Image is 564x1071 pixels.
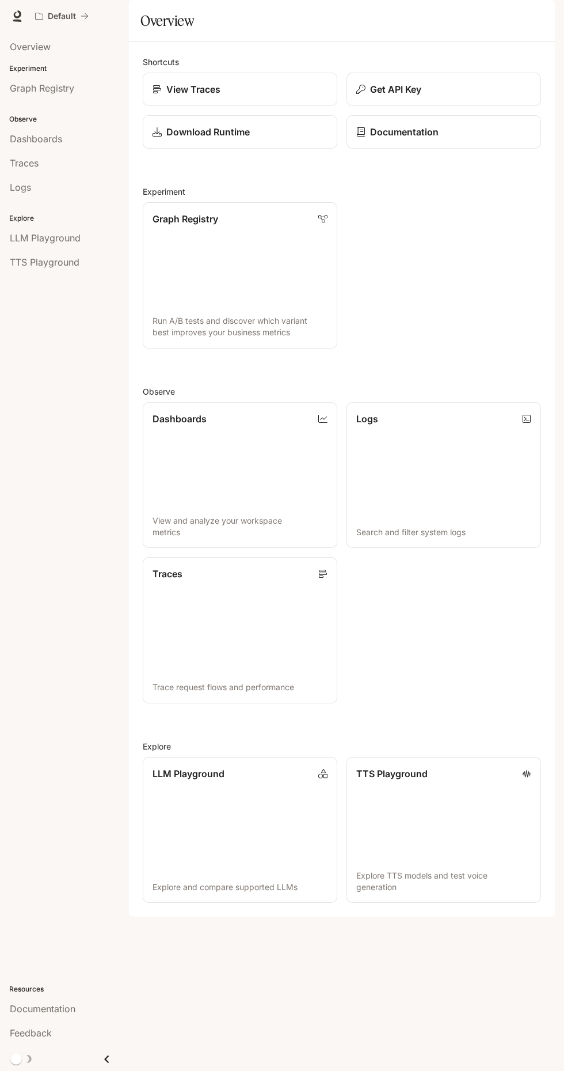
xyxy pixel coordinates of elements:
[346,115,541,149] a: Documentation
[153,881,327,893] p: Explore and compare supported LLMs
[143,202,337,349] a: Graph RegistryRun A/B tests and discover which variant best improves your business metrics
[143,557,337,703] a: TracesTrace request flows and performance
[370,82,421,96] p: Get API Key
[346,757,541,903] a: TTS PlaygroundExplore TTS models and test voice generation
[153,515,327,538] p: View and analyze your workspace metrics
[356,412,378,426] p: Logs
[153,212,218,226] p: Graph Registry
[30,5,94,28] button: All workspaces
[143,402,337,548] a: DashboardsView and analyze your workspace metrics
[140,9,194,32] h1: Overview
[143,73,337,106] a: View Traces
[143,186,541,198] h2: Experiment
[143,56,541,68] h2: Shortcuts
[143,115,337,149] a: Download Runtime
[356,527,531,538] p: Search and filter system logs
[153,682,327,693] p: Trace request flows and performance
[370,125,439,139] p: Documentation
[166,125,250,139] p: Download Runtime
[346,73,541,106] button: Get API Key
[346,402,541,548] a: LogsSearch and filter system logs
[153,567,182,581] p: Traces
[48,12,76,21] p: Default
[153,412,207,426] p: Dashboards
[143,740,541,752] h2: Explore
[356,870,531,893] p: Explore TTS models and test voice generation
[166,82,220,96] p: View Traces
[153,315,327,338] p: Run A/B tests and discover which variant best improves your business metrics
[153,767,224,781] p: LLM Playground
[143,757,337,903] a: LLM PlaygroundExplore and compare supported LLMs
[356,767,428,781] p: TTS Playground
[143,385,541,398] h2: Observe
